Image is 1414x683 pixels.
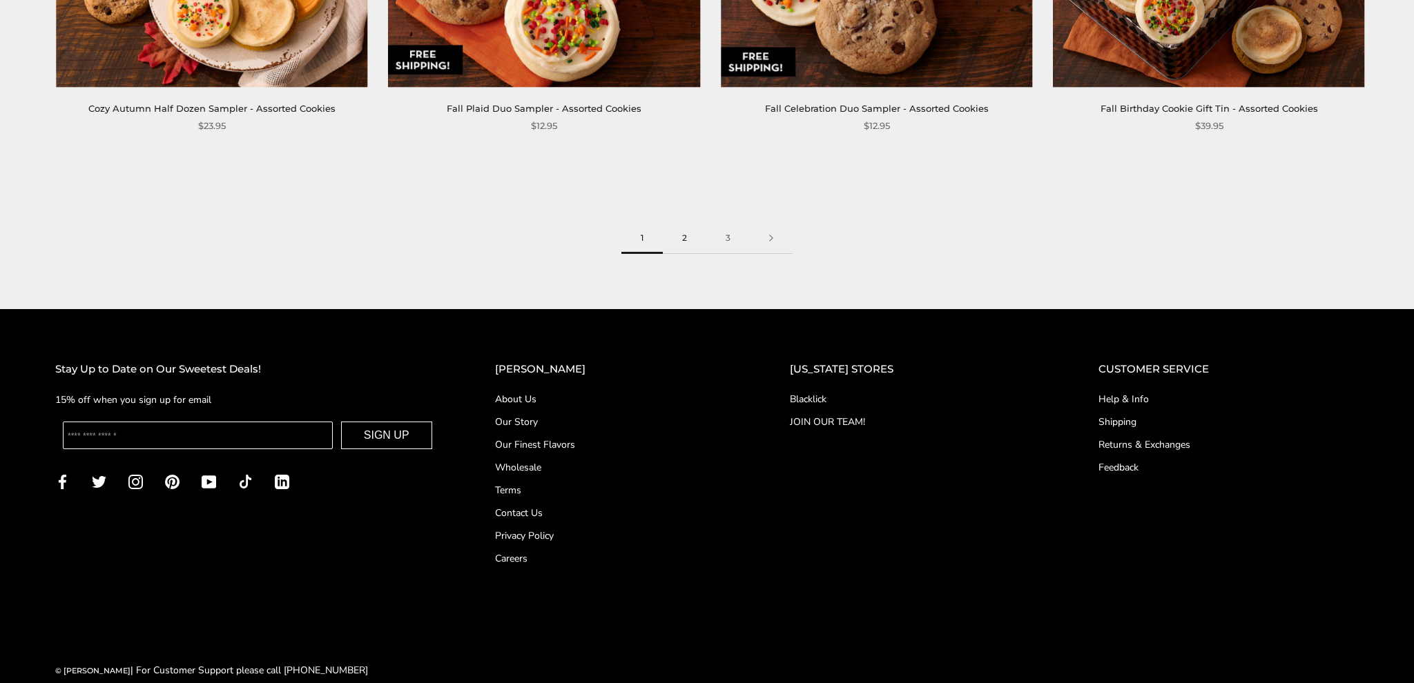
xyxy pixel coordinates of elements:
a: LinkedIn [275,473,289,489]
a: Next page [750,223,793,254]
h2: CUSTOMER SERVICE [1098,361,1359,378]
a: Blacklick [790,392,1043,406]
span: $12.95 [531,119,557,133]
a: Fall Plaid Duo Sampler - Assorted Cookies [447,103,641,114]
a: Cozy Autumn Half Dozen Sampler - Assorted Cookies [88,103,336,114]
span: 1 [621,223,663,254]
a: 3 [706,223,750,254]
h2: [PERSON_NAME] [495,361,735,378]
span: $12.95 [864,119,890,133]
a: Shipping [1098,415,1359,429]
span: $39.95 [1195,119,1223,133]
a: TikTok [238,473,253,489]
a: Our Finest Flavors [495,437,735,452]
a: 2 [663,223,706,254]
input: Enter your email [63,422,333,449]
a: Terms [495,483,735,497]
a: About Us [495,392,735,406]
a: Feedback [1098,460,1359,475]
h2: Stay Up to Date on Our Sweetest Deals! [55,361,440,378]
div: | For Customer Support please call [PHONE_NUMBER] [55,662,368,678]
a: Returns & Exchanges [1098,437,1359,452]
iframe: Sign Up via Text for Offers [11,631,143,672]
a: Our Story [495,415,735,429]
a: Careers [495,551,735,566]
a: Facebook [55,473,70,489]
a: Help & Info [1098,392,1359,406]
span: $23.95 [198,119,226,133]
button: SIGN UP [341,422,432,449]
a: Fall Celebration Duo Sampler - Assorted Cookies [765,103,989,114]
a: Twitter [92,473,106,489]
a: Privacy Policy [495,528,735,543]
a: Pinterest [165,473,180,489]
p: 15% off when you sign up for email [55,392,440,408]
a: Fall Birthday Cookie Gift Tin - Assorted Cookies [1101,103,1318,114]
a: Instagram [128,473,143,489]
h2: [US_STATE] STORES [790,361,1043,378]
a: Contact Us [495,506,735,520]
a: YouTube [202,473,216,489]
a: JOIN OUR TEAM! [790,415,1043,429]
a: Wholesale [495,460,735,475]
